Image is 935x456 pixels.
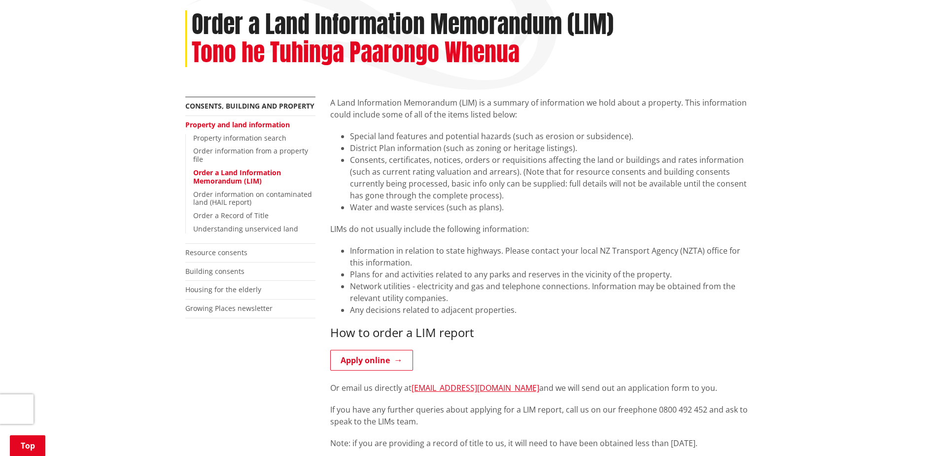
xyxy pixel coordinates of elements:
h1: Order a Land Information Memorandum (LIM) [192,10,614,39]
a: Resource consents [185,248,247,257]
a: Property and land information [185,120,290,129]
li: Information in relation to state highways. Please contact your local NZ Transport Agency (NZTA) o... [350,245,750,268]
li: Network utilities - electricity and gas and telephone connections. Information may be obtained fr... [350,280,750,304]
li: District Plan information (such as zoning or heritage listings). [350,142,750,154]
h2: Tono he Tuhinga Paarongo Whenua [192,38,519,67]
li: Plans for and activities related to any parks and reserves in the vicinity of the property. [350,268,750,280]
li: Consents, certificates, notices, orders or requisitions affecting the land or buildings and rates... [350,154,750,201]
li: Water and waste services (such as plans). [350,201,750,213]
li: Special land features and potential hazards (such as erosion or subsidence). [350,130,750,142]
a: Consents, building and property [185,101,314,111]
iframe: Messenger Launcher [890,415,925,450]
a: Understanding unserviced land [193,224,298,233]
p: A Land Information Memorandum (LIM) is a summary of information we hold about a property. This in... [330,97,750,120]
a: Growing Places newsletter [185,304,273,313]
p: Or email us directly at and we will send out an application form to you. [330,382,750,394]
a: Order a Record of Title [193,211,269,220]
a: Property information search [193,133,286,143]
h3: How to order a LIM report [330,326,750,340]
li: Any decisions related to adjacent properties. [350,304,750,316]
p: Note: if you are providing a record of title to us, it will need to have been obtained less than ... [330,437,750,449]
a: [EMAIL_ADDRESS][DOMAIN_NAME] [412,382,539,393]
a: Housing for the elderly [185,285,261,294]
p: LIMs do not usually include the following information: [330,223,750,235]
a: Top [10,435,45,456]
a: Order information on contaminated land (HAIL report) [193,190,312,207]
a: Apply online [330,350,413,371]
a: Building consents [185,266,244,276]
a: Order information from a property file [193,146,308,164]
a: Order a Land Information Memorandum (LIM) [193,168,281,186]
p: If you have any further queries about applying for a LIM report, call us on our freephone 0800 49... [330,404,750,427]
